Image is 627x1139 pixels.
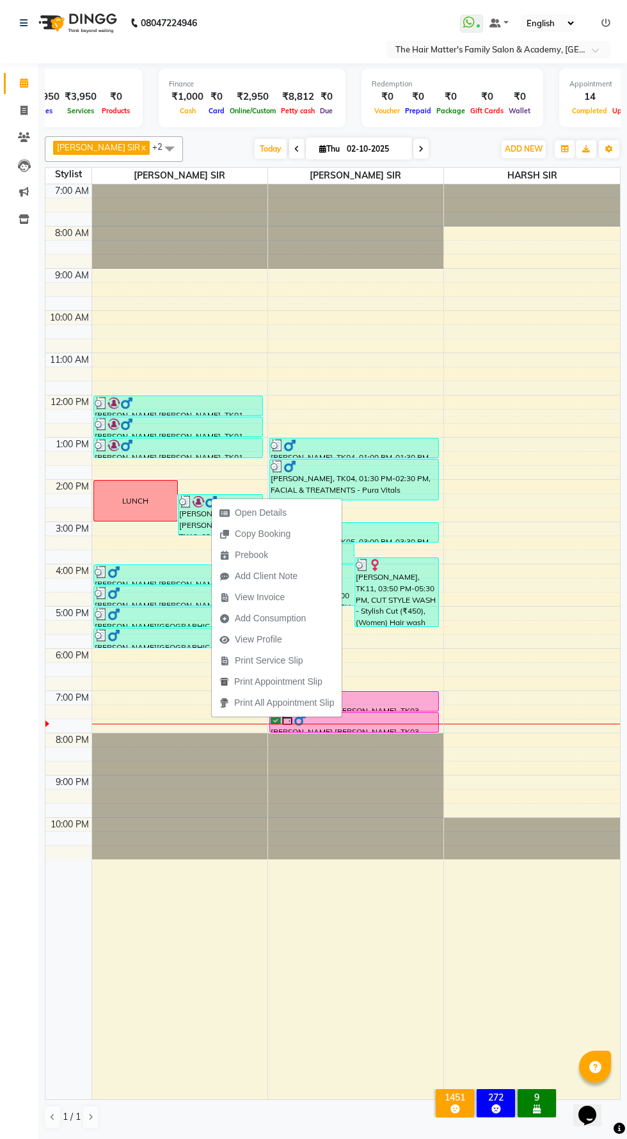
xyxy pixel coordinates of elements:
div: ₹8,812 [278,90,317,104]
div: [PERSON_NAME] [PERSON_NAME], TK03, 07:30 PM-08:00 PM, [PERSON_NAME] Tream Shape / Clean shave [270,713,438,732]
div: 3:00 PM [53,522,91,536]
b: 08047224946 [141,5,197,41]
div: 8:00 AM [52,227,91,240]
span: Completed [569,106,610,115]
span: Package [434,106,468,115]
div: ₹0 [402,90,434,104]
div: [PERSON_NAME] [PERSON_NAME], TK06, 04:00 PM-04:30 PM, HAIRCUT' S (MEN) [94,565,262,584]
span: Prepaid [402,106,434,115]
span: Gift Cards [468,106,506,115]
div: ₹1,000 [169,90,206,104]
div: [PERSON_NAME], TK05, 03:00 PM-03:30 PM, HAIRCUT' S (MEN) [270,523,438,542]
span: Add Consumption [235,612,306,625]
div: [PERSON_NAME] [PERSON_NAME], TK06, 04:30 PM-05:00 PM, [PERSON_NAME] Tream Shape / Clean shave [94,586,262,605]
span: Services [65,106,97,115]
span: Cash [177,106,198,115]
div: 1451 [438,1092,472,1103]
div: [PERSON_NAME][GEOGRAPHIC_DATA], 05:30 PM-06:00 PM, [PERSON_NAME] Tream Shape / Clean shave [94,628,262,648]
div: [PERSON_NAME], TK04, 01:30 PM-02:30 PM, FACIAL & TREATMENTS - Pura Vitals [270,459,438,500]
div: ₹2,950 [227,90,278,104]
div: ₹3,950 [62,90,99,104]
div: Redemption [372,79,533,90]
div: 10:00 PM [48,818,91,831]
span: Print All Appointment Slip [234,696,334,710]
span: Products [99,106,132,115]
div: 9:00 PM [53,776,91,789]
div: ₹0 [468,90,506,104]
div: 10:00 AM [47,311,91,324]
a: x [140,142,146,152]
div: ₹0 [317,90,335,104]
span: [PERSON_NAME] SIR [92,168,267,184]
div: 9:00 AM [52,269,91,282]
div: 5:00 PM [53,607,91,620]
div: Finance [169,79,335,90]
span: Open Details [235,506,287,520]
div: 12:00 PM [48,395,91,409]
div: 2:00 PM [53,480,91,493]
input: 2025-10-02 [343,139,407,159]
span: HARSH SIR [444,168,620,184]
div: 11:00 AM [47,353,91,367]
div: 7:00 AM [52,184,91,198]
div: LUNCH [122,495,148,507]
div: 7:00 PM [53,691,91,705]
iframe: chat widget [573,1088,614,1126]
span: Thu [316,144,343,154]
div: [PERSON_NAME] [PERSON_NAME], TK10, 02:20 PM-03:20 PM, HAIRCUT' S (MEN) (₹250),[PERSON_NAME] Tream... [179,495,262,535]
div: [PERSON_NAME][GEOGRAPHIC_DATA], 05:00 PM-05:30 PM, HAIRCUT' S (MEN) [94,607,262,626]
button: ADD NEW [502,140,546,158]
span: Add Client Note [235,569,298,583]
div: 6:00 PM [53,649,91,662]
span: View Profile [235,633,282,646]
span: Prebook [235,548,268,562]
div: ₹0 [206,90,227,104]
span: Card [206,106,227,115]
div: ₹0 [372,90,402,104]
div: ₹0 [99,90,132,104]
span: Online/Custom [227,106,278,115]
span: Petty cash [278,106,317,115]
div: 9 [520,1092,553,1103]
div: [PERSON_NAME] [PERSON_NAME], TK01, 12:30 PM-01:00 PM, HAIRCUT' S (MEN) [94,417,262,436]
div: 8:00 PM [53,733,91,747]
div: ₹0 [434,90,468,104]
div: [PERSON_NAME], TK11, 03:50 PM-05:30 PM, CUT STYLE WASH - Stylish Cut (₹450),(Women) Hair wash sha... [355,558,439,626]
span: Wallet [506,106,533,115]
div: [PERSON_NAME] [PERSON_NAME], TK01, 12:00 PM-12:30 PM, HAIRCUT' S (MEN) [94,396,262,415]
span: Voucher [372,106,402,115]
span: View Invoice [235,591,285,604]
div: 14 [569,90,610,104]
span: [PERSON_NAME] SIR [57,142,140,152]
span: Due [317,106,335,115]
img: printapt.png [219,677,229,687]
span: +2 [152,141,172,152]
div: [PERSON_NAME], TK04, 01:00 PM-01:30 PM, [PERSON_NAME] Tream Shape / Clean shave [270,438,438,458]
div: 1:00 PM [53,438,91,451]
img: logo [33,5,120,41]
div: Stylist [45,168,91,181]
div: [PERSON_NAME] [PERSON_NAME], TK01, 01:00 PM-01:30 PM, [PERSON_NAME] Tream Shape / Clean shave [94,438,262,458]
span: Print Appointment Slip [234,675,322,689]
div: 4:00 PM [53,564,91,578]
div: [PERSON_NAME] [PERSON_NAME], TK03, 07:00 PM-07:30 PM, HAIRCUT' S (MEN) [270,692,438,711]
div: ₹0 [506,90,533,104]
span: 1 / 1 [63,1110,81,1124]
img: printall.png [219,698,229,708]
span: [PERSON_NAME] SIR [268,168,443,184]
span: Copy Booking [235,527,290,541]
span: Print Service Slip [235,654,303,667]
span: ADD NEW [505,144,543,154]
div: 272 [479,1092,512,1103]
span: Today [255,139,287,159]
